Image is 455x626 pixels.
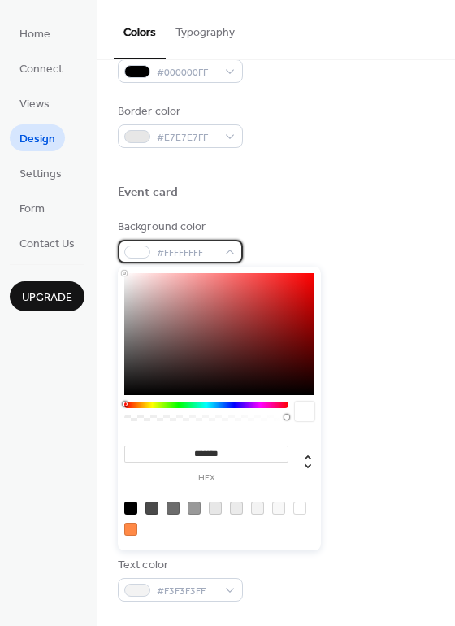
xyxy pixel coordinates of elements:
[19,96,50,113] span: Views
[19,166,62,183] span: Settings
[10,20,60,46] a: Home
[124,502,137,515] div: rgb(0, 0, 0)
[19,26,50,43] span: Home
[118,185,178,202] div: Event card
[251,502,264,515] div: rgb(243, 243, 243)
[230,502,243,515] div: rgb(235, 235, 235)
[10,89,59,116] a: Views
[22,289,72,306] span: Upgrade
[157,64,217,81] span: #000000FF
[157,583,217,600] span: #F3F3F3FF
[19,201,45,218] span: Form
[19,61,63,78] span: Connect
[293,502,306,515] div: rgb(255, 255, 255)
[118,219,240,236] div: Background color
[209,502,222,515] div: rgb(231, 231, 231)
[124,474,288,483] label: hex
[10,54,72,81] a: Connect
[10,159,71,186] a: Settings
[118,557,240,574] div: Text color
[167,502,180,515] div: rgb(108, 108, 108)
[10,124,65,151] a: Design
[19,131,55,148] span: Design
[118,103,240,120] div: Border color
[10,194,54,221] a: Form
[188,502,201,515] div: rgb(153, 153, 153)
[157,245,217,262] span: #FFFFFFFF
[10,229,84,256] a: Contact Us
[19,236,75,253] span: Contact Us
[124,523,137,536] div: rgb(255, 137, 70)
[157,129,217,146] span: #E7E7E7FF
[10,281,84,311] button: Upgrade
[272,502,285,515] div: rgb(248, 248, 248)
[145,502,158,515] div: rgb(74, 74, 74)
